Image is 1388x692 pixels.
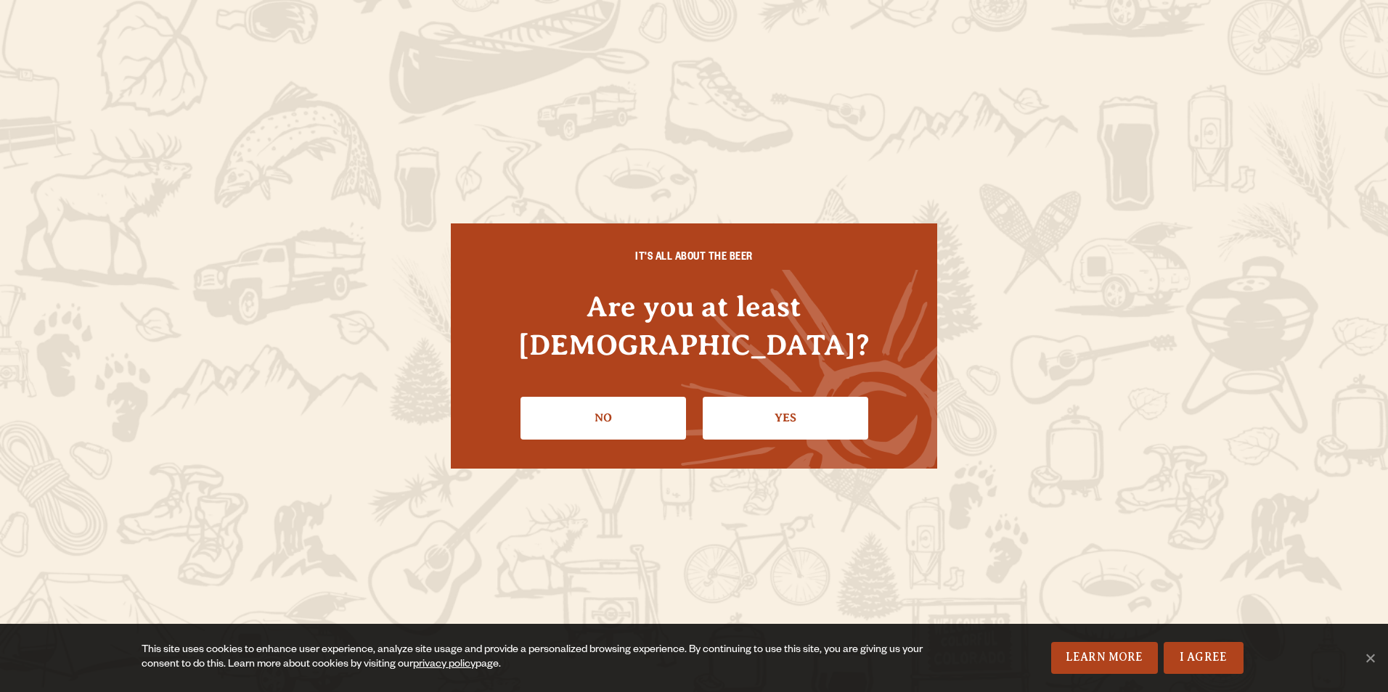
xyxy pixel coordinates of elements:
a: privacy policy [413,659,475,671]
a: I Agree [1164,642,1244,674]
span: No [1363,651,1377,665]
h6: IT'S ALL ABOUT THE BEER [480,252,908,265]
div: This site uses cookies to enhance user experience, analyze site usage and provide a personalized ... [142,643,931,672]
a: No [520,397,686,439]
a: Learn More [1051,642,1158,674]
h4: Are you at least [DEMOGRAPHIC_DATA]? [480,287,908,364]
a: Confirm I'm 21 or older [703,397,868,439]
